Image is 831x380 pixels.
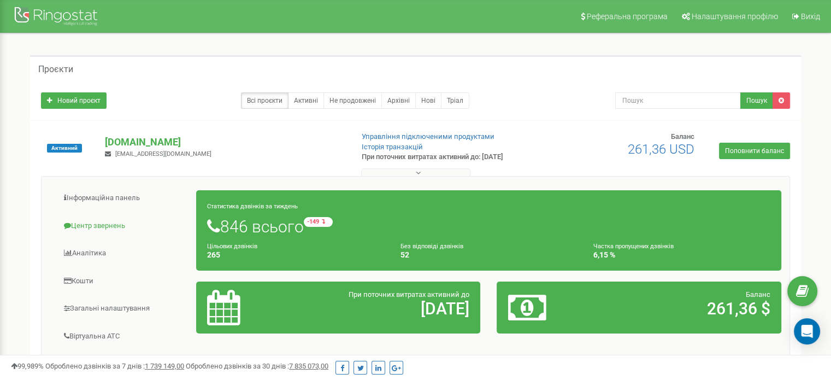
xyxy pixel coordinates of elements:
[362,143,423,151] a: Історія транзакцій
[41,92,107,109] a: Новий проєкт
[692,12,778,21] span: Налаштування профілю
[300,300,469,318] h2: [DATE]
[50,213,197,239] a: Центр звернень
[145,362,184,370] u: 1 739 149,00
[105,135,344,149] p: [DOMAIN_NAME]
[304,217,333,227] small: -149
[289,362,328,370] u: 7 835 073,00
[50,295,197,322] a: Загальні налаштування
[719,143,790,159] a: Поповнити баланс
[50,240,197,267] a: Аналiтика
[241,92,288,109] a: Всі проєкти
[349,290,469,299] span: При поточних витратах активний до
[207,217,770,236] h1: 846 всього
[400,251,577,259] h4: 52
[186,362,328,370] span: Оброблено дзвінків за 30 днів :
[362,132,494,141] a: Управління підключеними продуктами
[628,142,694,157] span: 261,36 USD
[45,362,184,370] span: Оброблено дзвінків за 7 днів :
[362,152,537,162] p: При поточних витратах активний до: [DATE]
[207,243,257,250] small: Цільових дзвінків
[115,150,211,157] span: [EMAIL_ADDRESS][DOMAIN_NAME]
[50,185,197,212] a: Інформаційна панель
[207,203,298,210] small: Статистика дзвінків за тиждень
[587,12,668,21] span: Реферальна програма
[381,92,416,109] a: Архівні
[47,144,82,153] span: Активний
[50,350,197,377] a: Наскрізна аналітика
[740,92,773,109] button: Пошук
[615,92,741,109] input: Пошук
[50,323,197,350] a: Віртуальна АТС
[601,300,770,318] h2: 261,36 $
[671,132,694,141] span: Баланс
[593,243,674,250] small: Частка пропущених дзвінків
[400,243,463,250] small: Без відповіді дзвінків
[415,92,441,109] a: Нові
[794,318,820,344] div: Open Intercom Messenger
[323,92,382,109] a: Не продовжені
[207,251,384,259] h4: 265
[746,290,770,299] span: Баланс
[441,92,469,109] a: Тріал
[50,268,197,295] a: Кошти
[11,362,44,370] span: 99,989%
[38,65,73,74] h5: Проєкти
[288,92,324,109] a: Активні
[593,251,770,259] h4: 6,15 %
[801,12,820,21] span: Вихід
